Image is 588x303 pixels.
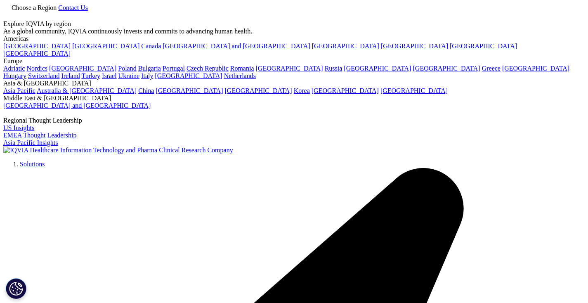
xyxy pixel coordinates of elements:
[163,65,185,72] a: Portugal
[26,65,47,72] a: Nordics
[156,87,223,94] a: [GEOGRAPHIC_DATA]
[102,72,117,79] a: Israel
[3,72,26,79] a: Hungary
[3,87,35,94] a: Asia Pacific
[155,72,222,79] a: [GEOGRAPHIC_DATA]
[6,278,26,299] button: Cookie Settings
[225,87,292,94] a: [GEOGRAPHIC_DATA]
[344,65,411,72] a: [GEOGRAPHIC_DATA]
[118,72,140,79] a: Ukraine
[381,43,448,50] a: [GEOGRAPHIC_DATA]
[3,124,34,131] a: US Insights
[141,72,153,79] a: Italy
[312,43,379,50] a: [GEOGRAPHIC_DATA]
[138,87,154,94] a: China
[3,50,71,57] a: [GEOGRAPHIC_DATA]
[3,132,76,139] a: EMEA Thought Leadership
[3,117,585,124] div: Regional Thought Leadership
[3,102,151,109] a: [GEOGRAPHIC_DATA] and [GEOGRAPHIC_DATA]
[187,65,229,72] a: Czech Republic
[3,65,25,72] a: Adriatic
[325,65,342,72] a: Russia
[230,65,254,72] a: Romania
[450,43,517,50] a: [GEOGRAPHIC_DATA]
[3,80,585,87] div: Asia & [GEOGRAPHIC_DATA]
[413,65,480,72] a: [GEOGRAPHIC_DATA]
[3,28,585,35] div: As a global community, IQVIA continuously invests and commits to advancing human health.
[294,87,310,94] a: Korea
[118,65,136,72] a: Poland
[3,147,233,154] img: IQVIA Healthcare Information Technology and Pharma Clinical Research Company
[3,35,585,43] div: Americas
[224,72,256,79] a: Netherlands
[138,65,161,72] a: Bulgaria
[61,72,80,79] a: Ireland
[380,87,448,94] a: [GEOGRAPHIC_DATA]
[72,43,139,50] a: [GEOGRAPHIC_DATA]
[3,20,585,28] div: Explore IQVIA by region
[58,4,88,11] a: Contact Us
[482,65,501,72] a: Greece
[312,87,379,94] a: [GEOGRAPHIC_DATA]
[20,161,45,168] a: Solutions
[12,4,57,11] span: Choose a Region
[3,43,71,50] a: [GEOGRAPHIC_DATA]
[256,65,323,72] a: [GEOGRAPHIC_DATA]
[3,95,585,102] div: Middle East & [GEOGRAPHIC_DATA]
[37,87,137,94] a: Australia & [GEOGRAPHIC_DATA]
[141,43,161,50] a: Canada
[28,72,59,79] a: Switzerland
[502,65,569,72] a: [GEOGRAPHIC_DATA]
[49,65,116,72] a: [GEOGRAPHIC_DATA]
[81,72,100,79] a: Turkey
[163,43,310,50] a: [GEOGRAPHIC_DATA] and [GEOGRAPHIC_DATA]
[3,139,58,146] a: Asia Pacific Insights
[3,57,585,65] div: Europe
